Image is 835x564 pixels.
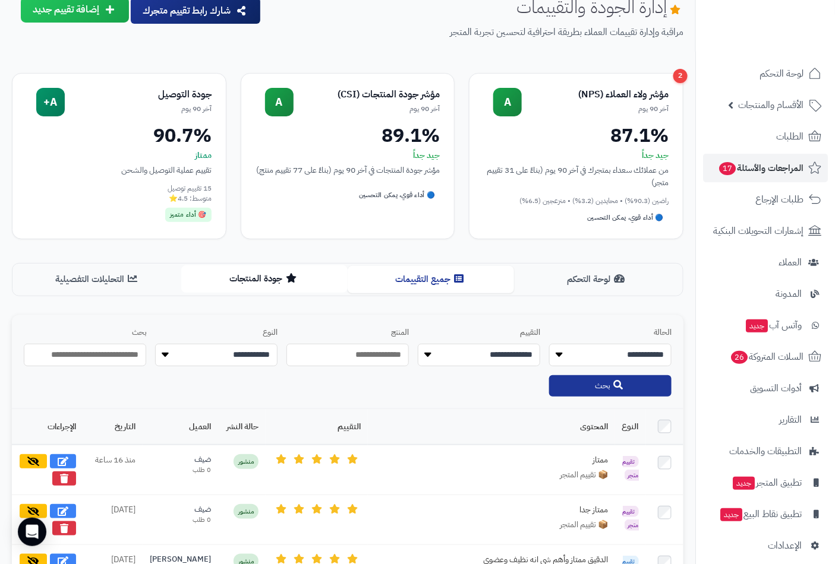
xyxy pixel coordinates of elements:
[703,185,828,214] a: طلبات الإرجاع
[27,126,212,145] div: 90.7%
[265,88,294,116] div: A
[549,327,672,338] label: الحالة
[560,469,608,481] span: 📦 تقييم المتجر
[36,88,65,116] div: A+
[760,65,804,82] span: لوحة التحكم
[522,104,669,114] div: آخر 90 يوم
[719,506,802,522] span: تطبيق نقاط البيع
[755,191,804,208] span: طلبات الإرجاع
[150,465,211,475] div: 0 طلب
[703,122,828,151] a: الطلبات
[430,504,608,516] div: ممتاز جدا
[256,126,440,145] div: 89.1%
[745,317,802,334] span: وآتس آب
[703,437,828,465] a: التطبيقات والخدمات
[729,443,802,460] span: التطبيقات والخدمات
[165,208,212,222] div: 🎯 أداء متميز
[418,327,540,338] label: التقييم
[348,266,514,293] button: جميع التقييمات
[703,405,828,434] a: التقارير
[218,409,266,445] th: حالة النشر
[703,374,828,403] a: أدوات التسويق
[733,477,755,490] span: جديد
[703,343,828,371] a: السلات المتروكة26
[703,311,828,340] a: وآتس آبجديد
[703,531,828,560] a: الإعدادات
[368,409,615,445] th: المحتوى
[12,409,83,445] th: الإجراءات
[271,26,683,39] p: مراقبة وإدارة تقييمات العملاء بطريقة احترافية لتحسين تجربة المتجر
[27,183,212,204] div: 15 تقييم توصيل متوسط: 4.5⭐
[779,411,802,428] span: التقارير
[730,348,804,365] span: السلات المتروكة
[750,380,802,397] span: أدوات التسويق
[65,104,212,114] div: آخر 90 يوم
[732,474,802,491] span: تطبيق المتجر
[549,375,672,397] button: بحث
[703,248,828,277] a: العملاء
[354,188,440,202] div: 🔵 أداء قوي، يمكن التحسين
[703,217,828,245] a: إشعارات التحويلات البنكية
[484,196,669,206] div: راضين (90.3%) • محايدين (3.2%) • منزعجين (6.5%)
[703,468,828,497] a: تطبيق المتجرجديد
[150,454,211,465] div: ضيف
[83,495,143,545] td: [DATE]
[713,223,804,239] span: إشعارات التحويلات البنكية
[719,162,736,175] span: 17
[24,327,146,338] label: بحث
[703,154,828,182] a: المراجعات والأسئلة17
[731,351,748,364] span: 26
[779,254,802,271] span: العملاء
[615,409,646,445] th: النوع
[776,286,802,302] span: المدونة
[234,454,259,469] span: منشور
[768,537,802,554] span: الإعدادات
[15,266,181,293] button: التحليلات التفصيلية
[65,88,212,102] div: جودة التوصيل
[746,319,768,332] span: جديد
[150,504,211,515] div: ضيف
[703,280,828,308] a: المدونة
[484,150,669,161] div: جيد جداً
[703,59,828,88] a: لوحة التحكم
[143,409,218,445] th: العميل
[484,126,669,145] div: 87.1%
[738,97,804,113] span: الأقسام والمنتجات
[286,327,409,338] label: المنتج
[673,69,688,83] div: 2
[560,519,608,531] span: 📦 تقييم المتجر
[484,164,669,189] div: من عملائك سعداء بمتجرك في آخر 90 يوم (بناءً على 31 تقييم متجر)
[155,327,278,338] label: النوع
[623,456,639,481] span: تقييم متجر
[83,445,143,495] td: منذ 16 ساعة
[266,409,368,445] th: التقييم
[776,128,804,145] span: الطلبات
[493,88,522,116] div: A
[27,150,212,161] div: ممتاز
[256,150,440,161] div: جيد جداً
[18,518,46,546] div: Open Intercom Messenger
[514,266,680,293] button: لوحة التحكم
[703,500,828,528] a: تطبيق نقاط البيعجديد
[150,515,211,525] div: 0 طلب
[720,508,742,521] span: جديد
[294,88,440,102] div: مؤشر جودة المنتجات (CSI)
[583,211,669,225] div: 🔵 أداء قوي، يمكن التحسين
[430,454,608,466] div: ممتاز
[27,164,212,176] div: تقييم عملية التوصيل والشحن
[234,504,259,519] span: منشور
[522,88,669,102] div: مؤشر ولاء العملاء (NPS)
[294,104,440,114] div: آخر 90 يوم
[256,164,440,176] div: مؤشر جودة المنتجات في آخر 90 يوم (بناءً على 77 تقييم منتج)
[181,265,348,292] button: جودة المنتجات
[718,160,804,176] span: المراجعات والأسئلة
[83,409,143,445] th: التاريخ
[623,506,639,531] span: تقييم متجر
[754,29,824,54] img: logo-2.png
